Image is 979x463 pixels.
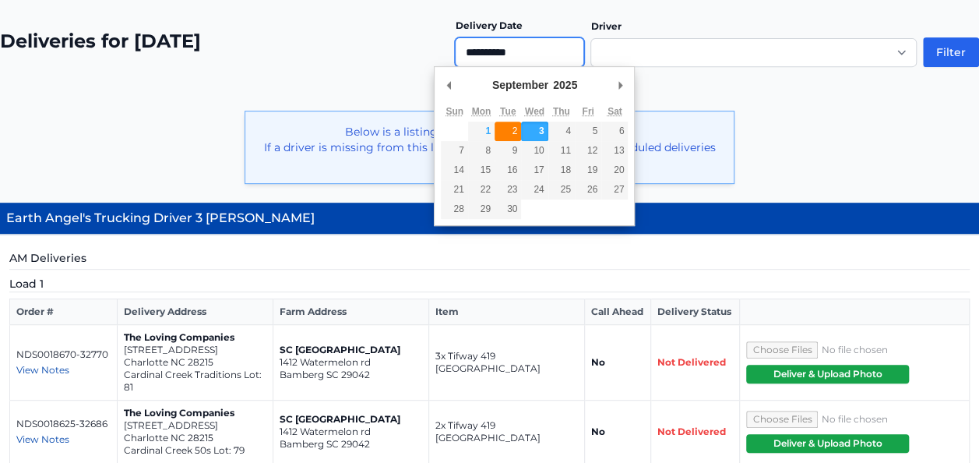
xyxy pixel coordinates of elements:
[657,356,726,368] span: Not Delivered
[124,369,266,394] p: Cardinal Creek Traditions Lot: 81
[455,19,522,31] label: Delivery Date
[441,73,456,97] button: Previous Month
[124,432,266,444] p: Charlotte NC 28215
[441,141,467,161] button: 7
[258,124,721,171] p: Below is a listing of drivers with deliveries for [DATE]. If a driver is missing from this list -...
[521,161,548,180] button: 17
[468,122,495,141] button: 1
[601,141,628,161] button: 13
[124,331,266,344] p: The Loving Companies
[124,444,266,457] p: Cardinal Creek 50s Lot: 79
[468,161,495,180] button: 15
[521,122,548,141] button: 3
[521,180,548,200] button: 24
[495,161,521,180] button: 16
[428,299,584,325] th: Item
[601,122,628,141] button: 6
[280,413,422,426] p: SC [GEOGRAPHIC_DATA]
[468,200,495,219] button: 29
[16,348,111,361] p: NDS0018670-32770
[16,418,111,430] p: NDS0018625-32686
[601,180,628,200] button: 27
[495,122,521,141] button: 2
[280,344,422,356] p: SC [GEOGRAPHIC_DATA]
[10,299,118,325] th: Order #
[441,180,467,200] button: 21
[591,356,605,368] strong: No
[280,426,422,438] p: 1412 Watermelon rd
[273,299,428,325] th: Farm Address
[472,106,491,117] abbr: Monday
[601,161,628,180] button: 20
[548,161,575,180] button: 18
[500,106,516,117] abbr: Tuesday
[607,106,622,117] abbr: Saturday
[9,276,970,292] h5: Load 1
[441,200,467,219] button: 28
[124,356,266,369] p: Charlotte NC 28215
[582,106,593,117] abbr: Friday
[746,434,908,453] button: Deliver & Upload Photo
[525,106,544,117] abbr: Wednesday
[575,141,601,161] button: 12
[548,180,575,200] button: 25
[124,407,266,419] p: The Loving Companies
[455,37,584,67] input: Use the arrow keys to pick a date
[445,106,463,117] abbr: Sunday
[548,141,575,161] button: 11
[575,180,601,200] button: 26
[490,73,551,97] div: September
[612,73,628,97] button: Next Month
[495,200,521,219] button: 30
[117,299,273,325] th: Delivery Address
[521,141,548,161] button: 10
[495,180,521,200] button: 23
[575,161,601,180] button: 19
[590,20,621,32] label: Driver
[428,325,584,401] td: 3x Tifway 419 [GEOGRAPHIC_DATA]
[468,180,495,200] button: 22
[584,299,651,325] th: Call Ahead
[591,426,605,437] strong: No
[9,250,970,270] h5: AM Deliveries
[495,141,521,161] button: 9
[16,364,69,376] span: View Notes
[575,122,601,141] button: 5
[553,106,570,117] abbr: Thursday
[651,299,740,325] th: Delivery Status
[441,161,467,180] button: 14
[746,365,908,383] button: Deliver & Upload Photo
[124,344,266,356] p: [STREET_ADDRESS]
[124,419,266,432] p: [STREET_ADDRESS]
[468,141,495,161] button: 8
[280,369,422,381] p: Bamberg SC 29042
[280,438,422,451] p: Bamberg SC 29042
[657,426,726,437] span: Not Delivered
[548,122,575,141] button: 4
[280,356,422,369] p: 1412 Watermelon rd
[923,37,979,67] button: Filter
[551,73,579,97] div: 2025
[16,433,69,445] span: View Notes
